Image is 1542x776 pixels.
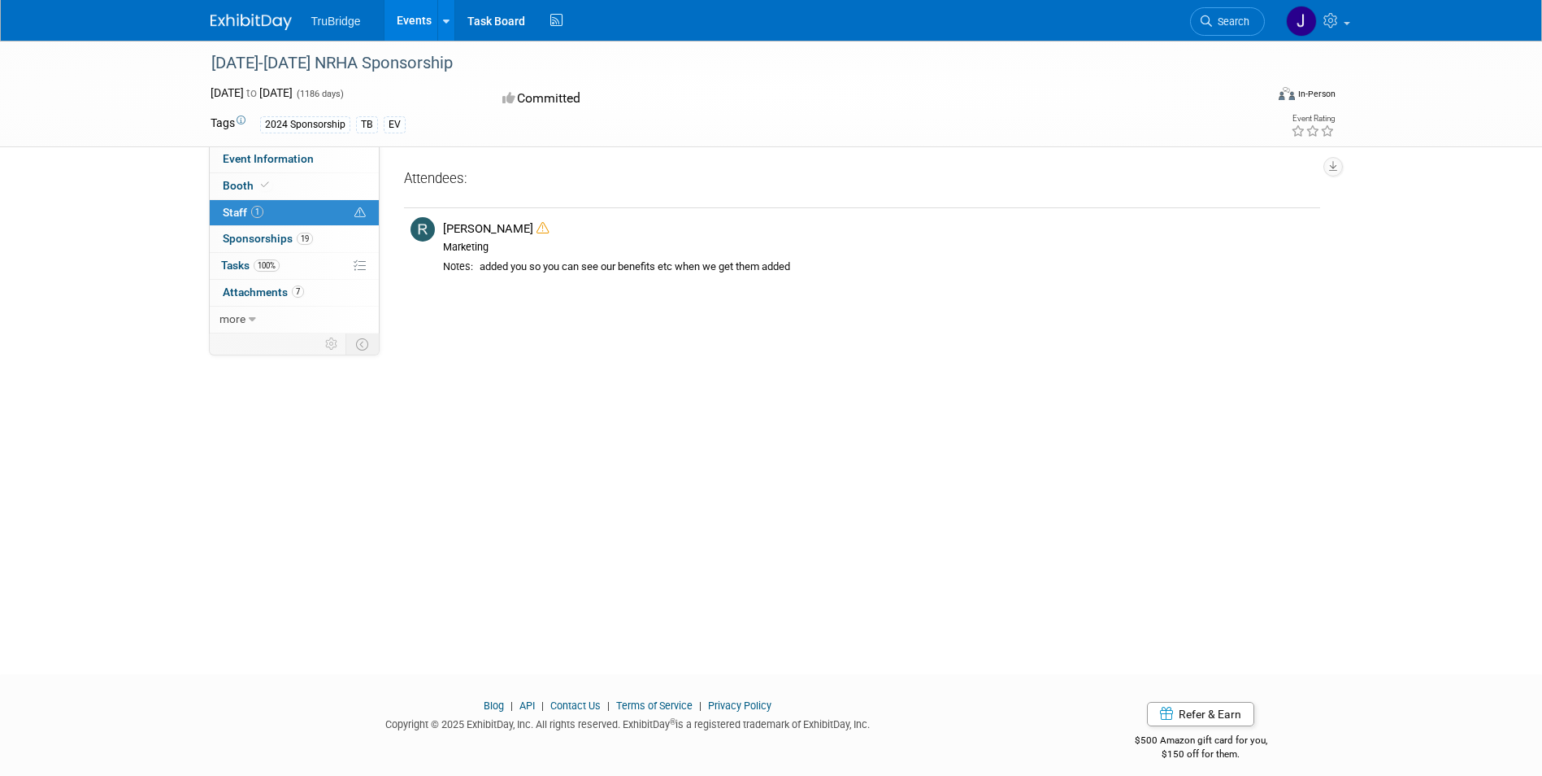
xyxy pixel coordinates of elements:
div: TB [356,116,378,133]
a: Contact Us [550,700,601,712]
span: 19 [297,233,313,245]
div: EV [384,116,406,133]
span: | [603,700,614,712]
span: Booth [223,179,272,192]
span: Attachments [223,286,304,299]
span: 7 [292,286,304,298]
span: TruBridge [311,15,361,28]
a: Attachments7 [210,280,379,306]
td: Toggle Event Tabs [345,334,379,355]
img: Jeff Burke [1286,6,1317,37]
div: $500 Amazon gift card for you, [1070,723,1332,761]
span: more [219,312,245,325]
div: Event Format [1169,85,1336,109]
a: Event Information [210,146,379,172]
a: Privacy Policy [708,700,771,712]
span: | [537,700,548,712]
sup: ® [670,717,675,726]
td: Personalize Event Tab Strip [318,334,346,355]
span: 1 [251,206,263,218]
i: Double-book Warning! [536,222,549,234]
a: API [519,700,535,712]
span: Staff [223,206,263,219]
img: Format-Inperson.png [1279,87,1295,100]
div: [PERSON_NAME] [443,221,1314,237]
a: Blog [484,700,504,712]
span: [DATE] [DATE] [211,86,293,99]
span: | [695,700,706,712]
span: to [244,86,259,99]
div: added you so you can see our benefits etc when we get them added [480,260,1314,274]
div: [DATE]-[DATE] NRHA Sponsorship [206,49,1240,78]
span: Sponsorships [223,232,313,245]
i: Booth reservation complete [261,181,269,190]
span: Search [1212,15,1249,28]
img: R.jpg [410,217,435,242]
td: Tags [211,115,245,133]
a: Sponsorships19 [210,226,379,252]
div: Committed [497,85,857,113]
a: Tasks100% [210,253,379,279]
div: 2024 Sponsorship [260,116,350,133]
span: Event Information [223,152,314,165]
span: | [506,700,517,712]
div: Notes: [443,260,473,273]
span: Tasks [221,259,280,272]
div: Copyright © 2025 ExhibitDay, Inc. All rights reserved. ExhibitDay is a registered trademark of Ex... [211,713,1046,732]
div: In-Person [1297,88,1336,100]
img: ExhibitDay [211,14,292,30]
span: Potential Scheduling Conflict -- at least one attendee is tagged in another overlapping event. [354,206,366,220]
div: Event Rating [1291,115,1335,123]
div: Attendees: [404,169,1320,190]
a: Terms of Service [616,700,693,712]
a: Booth [210,173,379,199]
span: (1186 days) [295,89,344,99]
div: Marketing [443,241,1314,254]
a: Staff1 [210,200,379,226]
span: 100% [254,259,280,272]
a: more [210,307,379,333]
a: Refer & Earn [1147,702,1254,726]
div: $150 off for them. [1070,748,1332,761]
a: Search [1190,7,1265,36]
